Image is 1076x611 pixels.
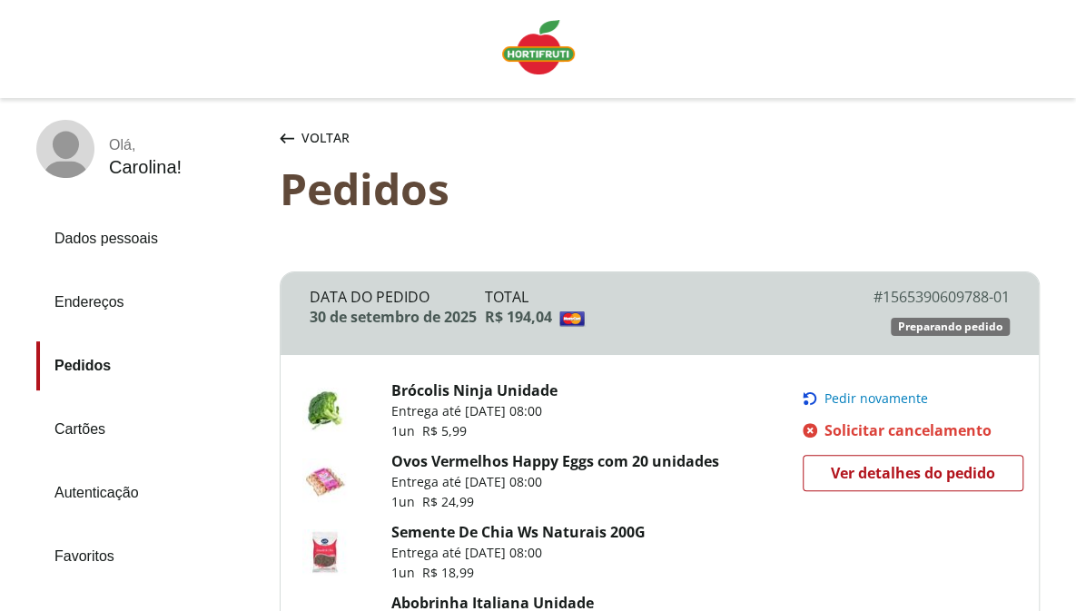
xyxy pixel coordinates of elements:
[422,493,474,510] span: R$ 24,99
[302,458,348,504] img: Ovos Vermelhos Happy Eggs com 20 unidades
[391,493,422,510] span: 1 un
[803,455,1023,491] a: Ver detalhes do pedido
[36,468,265,517] a: Autenticação
[391,422,422,439] span: 1 un
[803,420,1035,440] a: Solicitar cancelamento
[391,473,719,491] p: Entrega até [DATE] 08:00
[824,420,992,440] span: Solicitar cancelamento
[109,137,182,153] div: Olá ,
[391,380,558,400] a: Brócolis Ninja Unidade
[280,163,1040,213] div: Pedidos
[391,522,646,542] a: Semente De Chia Ws Naturais 200G
[391,451,719,471] a: Ovos Vermelhos Happy Eggs com 20 unidades
[391,402,558,420] p: Entrega até [DATE] 08:00
[36,214,265,263] a: Dados pessoais
[302,529,348,575] img: Semente De Chia Ws Naturais 200G
[36,278,265,327] a: Endereços
[485,287,835,307] div: Total
[834,287,1010,307] div: # 1565390609788-01
[495,13,582,85] a: Logo
[276,120,353,156] button: Voltar
[422,564,474,581] span: R$ 18,99
[302,388,348,433] img: Brócolis Ninja Unidade
[36,532,265,581] a: Favoritos
[831,459,995,487] span: Ver detalhes do pedido
[310,307,485,327] div: 30 de setembro de 2025
[36,341,265,390] a: Pedidos
[803,391,1035,406] button: Pedir novamente
[502,20,575,74] img: Logo
[310,287,485,307] div: Data do Pedido
[898,320,1002,334] span: Preparando pedido
[36,405,265,454] a: Cartões
[824,391,928,406] span: Pedir novamente
[485,307,835,327] div: R$ 194,04
[109,157,182,178] div: Carolina !
[391,544,646,562] p: Entrega até [DATE] 08:00
[422,422,467,439] span: R$ 5,99
[391,564,422,581] span: 1 un
[301,129,350,147] span: Voltar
